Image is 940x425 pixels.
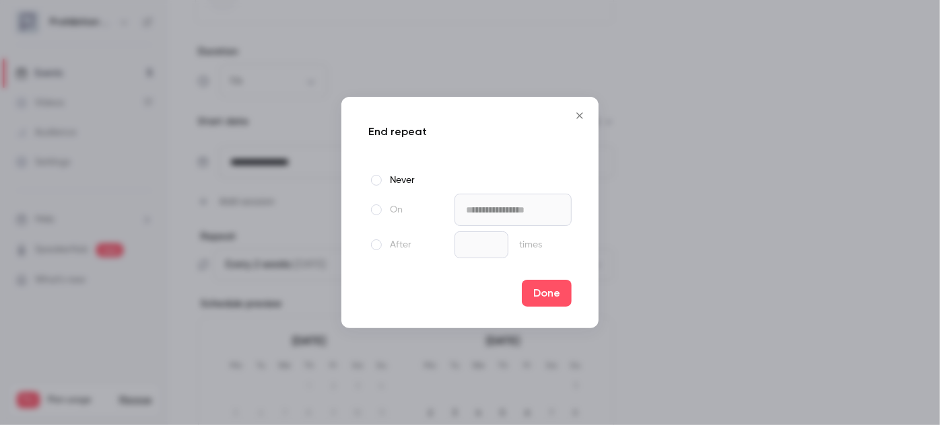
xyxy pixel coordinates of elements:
[455,194,572,226] input: Tue, February 17 2026
[368,124,572,140] p: End repeat
[368,202,449,218] label: On
[368,172,449,188] label: Never
[566,102,593,129] button: Close
[519,238,542,252] span: times
[522,280,572,307] button: Done
[368,237,449,253] label: After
